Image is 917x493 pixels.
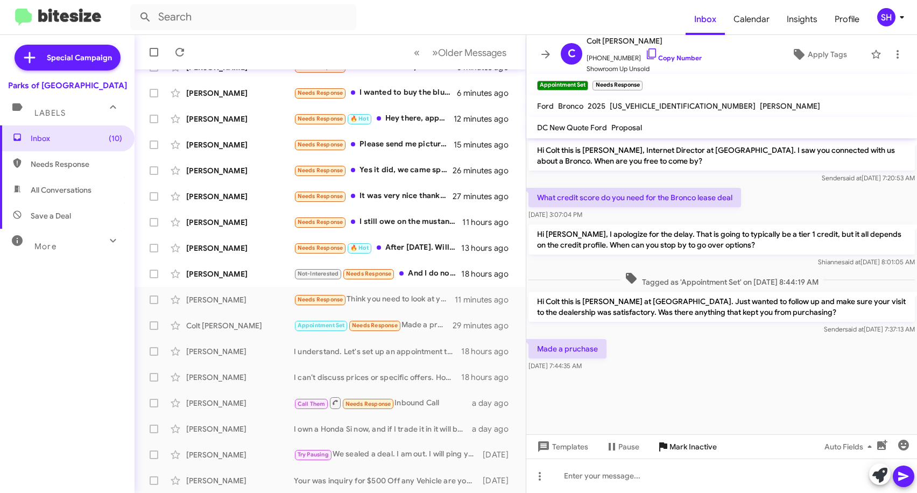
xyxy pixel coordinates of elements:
div: I still owe on the mustang. So unless you're buying out the loan and then paying on top of that, ... [294,216,462,228]
span: More [34,242,57,251]
div: I understand. Let's set up an appointment to discuss your Expedition and explore your options. Wh... [294,346,461,357]
span: Mark Inactive [669,437,717,456]
div: [PERSON_NAME] [186,449,294,460]
span: Needs Response [298,89,343,96]
button: Previous [407,41,426,64]
div: It was very nice thank you! [294,190,453,202]
div: a day ago [472,398,517,409]
span: [PERSON_NAME] [760,101,820,111]
small: Needs Response [592,81,642,90]
span: Showroom Up Unsold [587,64,702,74]
div: [PERSON_NAME] [186,139,294,150]
div: Made a pruchase [294,319,453,332]
span: Shianne [DATE] 8:01:05 AM [818,258,915,266]
span: Not-Interested [298,270,339,277]
div: And I do not want to sell my car at this time [294,267,461,280]
span: Sender [DATE] 7:20:53 AM [822,174,915,182]
div: [PERSON_NAME] [186,165,294,176]
span: Try Pausing [298,451,329,458]
span: Insights [778,4,826,35]
div: I own a Honda Si now, and if I trade it in it will be for another Honda Si, most balanced car aro... [294,424,472,434]
div: Hey there, appointment for what? [294,112,454,125]
div: 18 hours ago [461,372,517,383]
a: Profile [826,4,868,35]
div: [PERSON_NAME] [186,424,294,434]
div: [PERSON_NAME] [186,269,294,279]
span: said at [843,174,862,182]
span: Needs Response [298,296,343,303]
div: 15 minutes ago [454,139,517,150]
div: [PERSON_NAME] [186,191,294,202]
div: SH [877,8,895,26]
div: 27 minutes ago [453,191,517,202]
span: 2025 [588,101,605,111]
span: [US_VEHICLE_IDENTIFICATION_NUMBER] [610,101,756,111]
div: [PERSON_NAME] [186,88,294,98]
button: Next [426,41,513,64]
div: 11 hours ago [462,217,517,228]
span: Inbox [31,133,122,144]
span: Colt [PERSON_NAME] [587,34,702,47]
div: 11 minutes ago [455,294,517,305]
span: Sender [DATE] 7:37:13 AM [824,325,915,333]
div: [PERSON_NAME] [186,114,294,124]
a: Copy Number [645,54,702,62]
span: [DATE] 7:44:35 AM [528,362,582,370]
span: [DATE] 3:07:04 PM [528,210,582,219]
span: Auto Fields [824,437,876,456]
span: (10) [109,133,122,144]
a: Special Campaign [15,45,121,71]
div: 12 minutes ago [454,114,517,124]
span: Templates [535,437,588,456]
div: 6 minutes ago [457,88,517,98]
div: Parks of [GEOGRAPHIC_DATA] [8,80,127,91]
div: a day ago [472,424,517,434]
span: 🔥 Hot [350,115,369,122]
div: Think you need to look at your notes a little closer. They have been contacting me not the other ... [294,293,455,306]
span: Save a Deal [31,210,71,221]
span: Needs Response [298,193,343,200]
div: 18 hours ago [461,346,517,357]
button: Mark Inactive [648,437,725,456]
span: All Conversations [31,185,91,195]
span: C [568,45,576,62]
span: Needs Response [298,115,343,122]
button: Auto Fields [816,437,885,456]
span: Needs Response [298,167,343,174]
div: Yes it did, we came specifically to see a Lincoln MKZ for my mother. Not knowing how small and co... [294,164,453,177]
span: Call Them [298,400,326,407]
span: Needs Response [298,244,343,251]
span: Proposal [611,123,642,132]
span: [PHONE_NUMBER] [587,47,702,64]
div: [PERSON_NAME] [186,398,294,409]
span: Needs Response [298,219,343,226]
span: Special Campaign [47,52,112,63]
span: Older Messages [438,47,506,59]
p: Hi Colt this is [PERSON_NAME], Internet Director at [GEOGRAPHIC_DATA]. I saw you connected with u... [528,140,915,171]
nav: Page navigation example [408,41,513,64]
a: Inbox [686,4,725,35]
div: [PERSON_NAME] [186,346,294,357]
span: Needs Response [31,159,122,170]
span: Pause [618,437,639,456]
input: Search [130,4,356,30]
div: I can’t discuss prices or specific offers. However, we’d love to evaluate your Santa Fe! Would yo... [294,372,461,383]
span: Appointment Set [298,322,345,329]
span: Tagged as 'Appointment Set' on [DATE] 8:44:19 AM [620,272,823,287]
div: We sealed a deal. I am out. I will ping you next time .... [294,448,481,461]
div: [PERSON_NAME] [186,217,294,228]
div: [PERSON_NAME] [186,475,294,486]
p: Hi Colt this is [PERSON_NAME] at [GEOGRAPHIC_DATA]. Just wanted to follow up and make sure your v... [528,292,915,322]
p: Made a pruchase [528,339,606,358]
button: SH [868,8,905,26]
div: Please send me pictures of a very basic ranger [294,138,454,151]
div: 26 minutes ago [453,165,517,176]
span: 🔥 Hot [350,244,369,251]
span: Needs Response [346,270,392,277]
p: Hi [PERSON_NAME], I apologize for the delay. That is going to typically be a tier 1 credit, but i... [528,224,915,255]
span: DC New Quote Ford [537,123,607,132]
span: « [414,46,420,59]
span: Bronco [558,101,583,111]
